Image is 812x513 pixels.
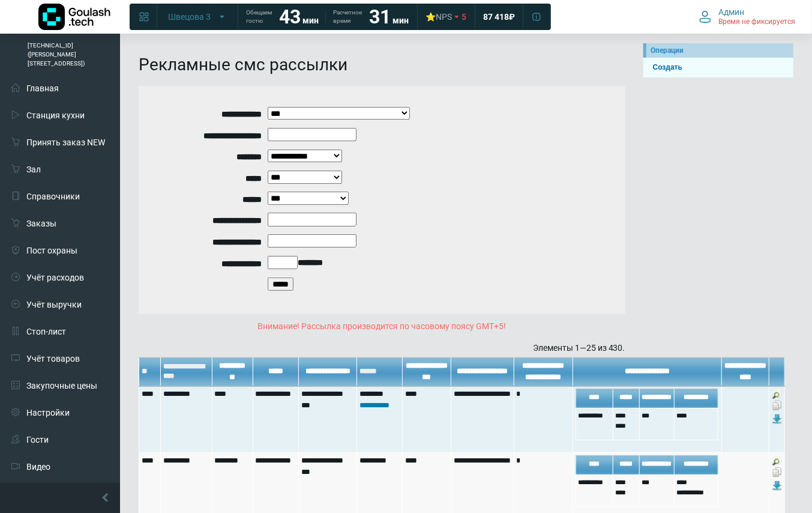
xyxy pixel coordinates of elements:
[476,6,522,28] a: 87 418 ₽
[139,342,625,354] div: Элементы 1—25 из 430.
[483,11,509,22] span: 87 418
[279,5,301,28] strong: 43
[718,17,795,27] span: Время не фиксируется
[246,8,272,25] span: Обещаем гостю
[718,7,744,17] span: Админ
[369,5,391,28] strong: 31
[38,4,110,30] img: Логотип компании Goulash.tech
[462,11,466,22] span: 5
[239,6,416,28] a: Обещаем гостю 43 мин Расчетное время 31 мин
[418,6,474,28] a: ⭐NPS 5
[139,55,625,75] h1: Рекламные смс рассылки
[333,8,362,25] span: Расчетное время
[692,4,802,29] button: Админ Время не фиксируется
[302,16,319,25] span: мин
[168,11,211,22] span: Швецова 3
[436,12,452,22] span: NPS
[257,321,506,331] span: Внимание! Рассылка производится по часовому поясу GMT+5!
[651,45,789,56] div: Операции
[161,7,234,26] button: Швецова 3
[426,11,452,22] div: ⭐
[509,11,515,22] span: ₽
[648,62,789,73] a: Создать
[392,16,409,25] span: мин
